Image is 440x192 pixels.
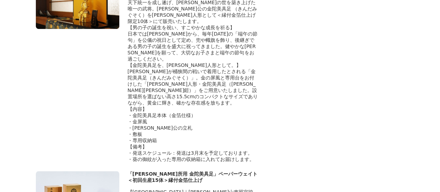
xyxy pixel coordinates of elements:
span: 【男の子の誕生を祝い、すこやかな成長を祈る】 [128,25,235,30]
span: ・敷板 [128,131,142,137]
span: 日本では[PERSON_NAME]から、毎年[DATE]の「端午の節句」を公儀の祝日として定め、兜や幟旗を飾り、後継ぎである男の子の誕生を盛大に祝ってきました。健やかな[PERSON_NAME]... [128,31,258,62]
span: ・専用収納箱 [128,138,157,143]
span: 【金陀美具足を、[PERSON_NAME]人形として。】 [128,62,241,68]
span: ・[PERSON_NAME]公の立札 [128,125,192,131]
span: ・葵の御紋が入った専用の収納箱に入れてお届けします。 [128,156,254,162]
span: [PERSON_NAME]が桶狭間の戦いで着用したとされる「金陀美具足（きんだみぐそく）」。金の屏風と専用台をお付けした「[PERSON_NAME]人形・金陀美具足（[PERSON_NAME][... [128,69,258,106]
span: 【備考】 [128,144,147,149]
span: ・発送スケジュール：発送は3月末を予定しております。 [128,150,253,156]
span: 【内容】 [128,106,147,112]
span: ・金屏風 [128,119,147,124]
div: 「[PERSON_NAME]所用 金陀美具足」ペーパーウェイト ＜初回生産15体＞縁付金箔仕上げ [128,171,258,184]
span: ・金陀美具足本体（金箔仕様） [128,113,196,118]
